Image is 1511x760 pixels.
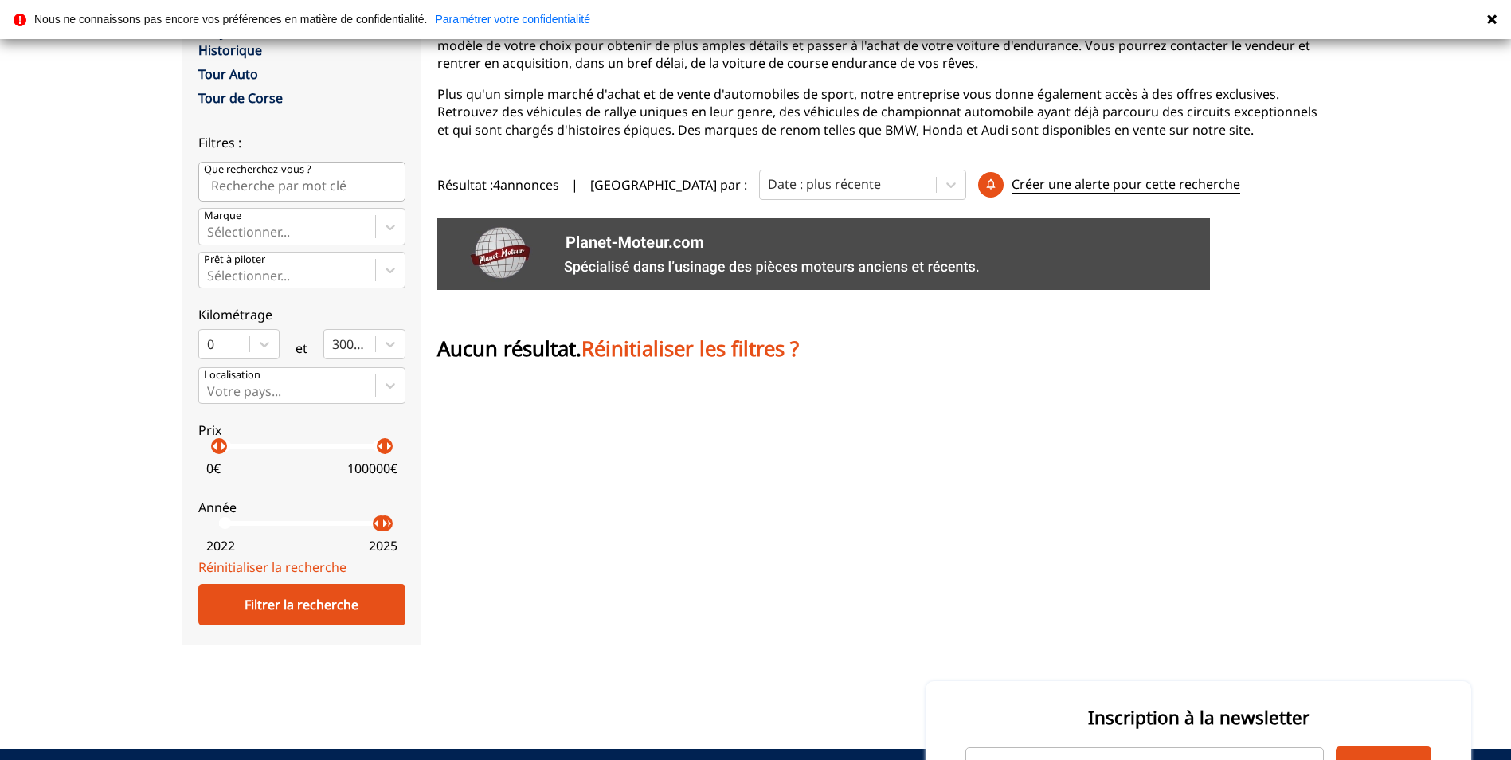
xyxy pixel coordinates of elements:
span: Résultat : 4 annonces [437,176,559,194]
p: Filtres : [198,134,405,151]
p: arrow_right [375,514,394,533]
p: Marque [204,209,241,223]
input: 300000 [332,337,335,351]
p: Aucun résultat. [437,335,799,363]
input: 0 [207,337,210,351]
p: arrow_right [213,437,233,456]
p: 100000 € [347,460,397,477]
p: Que recherchez-vous ? [204,163,311,177]
input: MarqueSélectionner... [207,225,210,239]
p: arrow_left [206,437,225,456]
p: 2022 [206,537,235,554]
p: Prêt à piloter [204,253,265,267]
input: Votre pays... [207,384,210,398]
input: Prêt à piloterSélectionner... [207,268,210,283]
p: Créer une alerte pour cette recherche [1012,175,1240,194]
span: | [571,176,578,194]
a: Réinitialiser la recherche [198,558,346,576]
p: Kilométrage [198,306,405,323]
p: Nous ne connaissons pas encore vos préférences en matière de confidentialité. [34,14,427,25]
p: [GEOGRAPHIC_DATA] par : [590,176,747,194]
a: Paramétrer votre confidentialité [435,14,590,25]
a: Rallye de la Costa Brave Historique [198,23,340,58]
a: Tour de Corse [198,89,283,107]
p: et [296,339,307,357]
p: arrow_left [371,437,390,456]
span: Réinitialiser les filtres ? [581,335,799,362]
p: Inscription à la newsletter [965,705,1431,730]
p: Prix [198,421,405,439]
p: Plus qu'un simple marché d'achat et de vente d'automobiles de sport, notre entreprise vous donne ... [437,85,1329,139]
div: Filtrer la recherche [198,584,405,625]
p: Localisation [204,368,260,382]
p: 2025 [369,537,397,554]
p: 0 € [206,460,221,477]
p: arrow_right [379,437,398,456]
input: Que recherchez-vous ? [198,162,405,202]
a: Tour Auto [198,65,258,83]
p: Année [198,499,405,516]
p: arrow_left [367,514,386,533]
